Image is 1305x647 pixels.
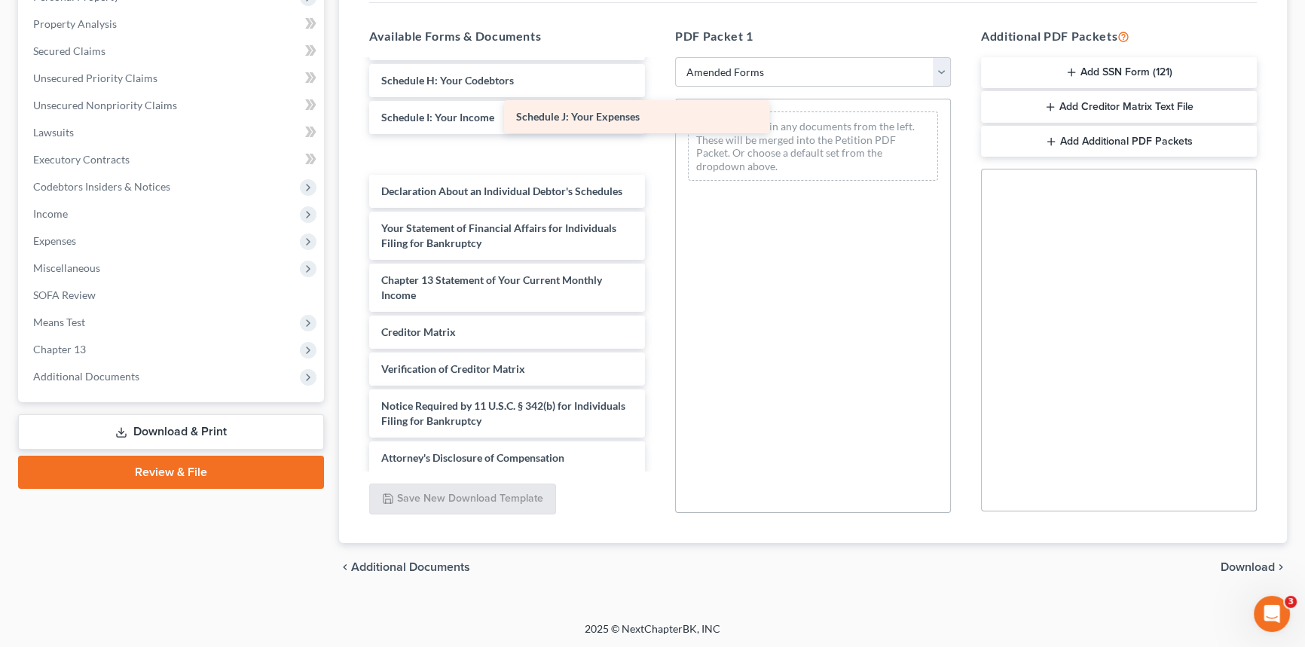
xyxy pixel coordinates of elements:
[381,74,514,87] span: Schedule H: Your Codebtors
[1221,561,1287,573] button: Download chevron_right
[18,456,324,489] a: Review & File
[381,451,564,464] span: Attorney's Disclosure of Compensation
[33,72,157,84] span: Unsecured Priority Claims
[21,38,324,65] a: Secured Claims
[18,414,324,450] a: Download & Print
[33,153,130,166] span: Executory Contracts
[1275,561,1287,573] i: chevron_right
[33,370,139,383] span: Additional Documents
[981,57,1257,89] button: Add SSN Form (121)
[675,27,951,45] h5: PDF Packet 1
[339,561,470,573] a: chevron_left Additional Documents
[33,288,96,301] span: SOFA Review
[981,27,1257,45] h5: Additional PDF Packets
[381,273,602,301] span: Chapter 13 Statement of Your Current Monthly Income
[21,11,324,38] a: Property Analysis
[33,44,105,57] span: Secured Claims
[381,362,525,375] span: Verification of Creditor Matrix
[21,92,324,119] a: Unsecured Nonpriority Claims
[1285,596,1297,608] span: 3
[1254,596,1290,632] iframe: Intercom live chat
[33,234,76,247] span: Expenses
[33,99,177,111] span: Unsecured Nonpriority Claims
[33,180,170,193] span: Codebtors Insiders & Notices
[33,316,85,328] span: Means Test
[688,111,938,181] div: Drag-and-drop in any documents from the left. These will be merged into the Petition PDF Packet. ...
[381,399,625,427] span: Notice Required by 11 U.S.C. § 342(b) for Individuals Filing for Bankruptcy
[516,110,640,123] span: Schedule J: Your Expenses
[33,126,74,139] span: Lawsuits
[33,343,86,356] span: Chapter 13
[351,561,470,573] span: Additional Documents
[33,207,68,220] span: Income
[381,185,622,197] span: Declaration About an Individual Debtor's Schedules
[33,261,100,274] span: Miscellaneous
[21,146,324,173] a: Executory Contracts
[369,484,556,515] button: Save New Download Template
[33,17,117,30] span: Property Analysis
[381,111,494,124] span: Schedule I: Your Income
[21,119,324,146] a: Lawsuits
[981,126,1257,157] button: Add Additional PDF Packets
[981,91,1257,123] button: Add Creditor Matrix Text File
[21,65,324,92] a: Unsecured Priority Claims
[381,325,456,338] span: Creditor Matrix
[1221,561,1275,573] span: Download
[369,27,645,45] h5: Available Forms & Documents
[339,561,351,573] i: chevron_left
[21,282,324,309] a: SOFA Review
[381,221,616,249] span: Your Statement of Financial Affairs for Individuals Filing for Bankruptcy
